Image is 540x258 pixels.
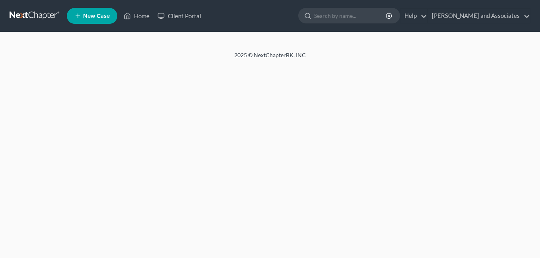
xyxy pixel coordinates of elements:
[428,9,530,23] a: [PERSON_NAME] and Associates
[83,13,110,19] span: New Case
[120,9,153,23] a: Home
[153,9,205,23] a: Client Portal
[43,51,497,65] div: 2025 © NextChapterBK, INC
[314,8,387,23] input: Search by name...
[400,9,427,23] a: Help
